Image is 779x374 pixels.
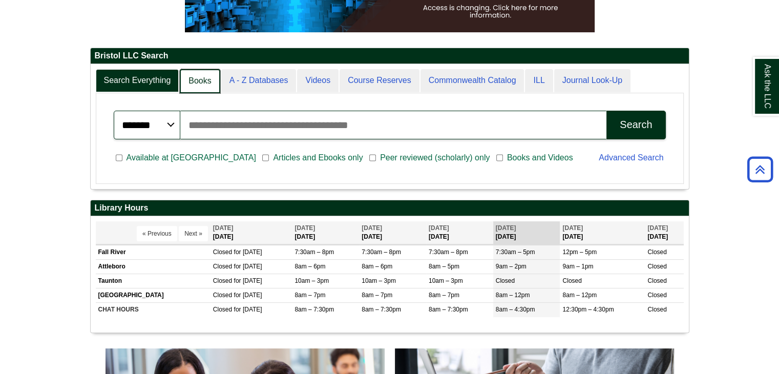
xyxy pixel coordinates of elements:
[496,248,535,256] span: 7:30am – 5pm
[496,306,535,313] span: 8am – 4:30pm
[96,69,179,92] a: Search Everything
[234,292,262,299] span: for [DATE]
[362,248,401,256] span: 7:30am – 8pm
[234,277,262,284] span: for [DATE]
[429,224,449,232] span: [DATE]
[137,226,177,241] button: « Previous
[429,292,459,299] span: 8am – 7pm
[503,152,577,164] span: Books and Videos
[221,69,297,92] a: A - Z Databases
[496,263,527,270] span: 9am – 2pm
[562,248,597,256] span: 12pm – 5pm
[294,277,329,284] span: 10am – 3pm
[294,224,315,232] span: [DATE]
[420,69,524,92] a: Commonwealth Catalog
[213,263,232,270] span: Closed
[429,263,459,270] span: 8am – 5pm
[362,306,401,313] span: 8am – 7:30pm
[91,48,689,64] h2: Bristol LLC Search
[562,277,581,284] span: Closed
[234,306,262,313] span: for [DATE]
[645,221,683,244] th: [DATE]
[234,263,262,270] span: for [DATE]
[180,69,220,93] a: Books
[599,153,663,162] a: Advanced Search
[369,153,376,162] input: Peer reviewed (scholarly) only
[96,303,210,317] td: CHAT HOURS
[96,259,210,274] td: Attleboro
[297,69,339,92] a: Videos
[213,224,234,232] span: [DATE]
[525,69,553,92] a: ILL
[620,119,652,131] div: Search
[606,111,665,139] button: Search
[562,306,614,313] span: 12:30pm – 4:30pm
[91,200,689,216] h2: Library Hours
[213,277,232,284] span: Closed
[122,152,260,164] span: Available at [GEOGRAPHIC_DATA]
[262,153,269,162] input: Articles and Ebooks only
[213,306,232,313] span: Closed
[744,162,776,176] a: Back to Top
[179,226,208,241] button: Next »
[496,224,516,232] span: [DATE]
[294,306,334,313] span: 8am – 7:30pm
[647,292,666,299] span: Closed
[562,263,593,270] span: 9am – 1pm
[359,221,426,244] th: [DATE]
[647,248,666,256] span: Closed
[269,152,367,164] span: Articles and Ebooks only
[340,69,419,92] a: Course Reserves
[210,221,292,244] th: [DATE]
[362,277,396,284] span: 10am – 3pm
[362,263,392,270] span: 8am – 6pm
[562,292,597,299] span: 8am – 12pm
[294,292,325,299] span: 8am – 7pm
[294,248,334,256] span: 7:30am – 8pm
[647,277,666,284] span: Closed
[362,224,382,232] span: [DATE]
[496,292,530,299] span: 8am – 12pm
[647,306,666,313] span: Closed
[96,288,210,303] td: [GEOGRAPHIC_DATA]
[362,292,392,299] span: 8am – 7pm
[96,245,210,259] td: Fall River
[496,153,503,162] input: Books and Videos
[96,274,210,288] td: Taunton
[292,221,359,244] th: [DATE]
[554,69,630,92] a: Journal Look-Up
[429,306,468,313] span: 8am – 7:30pm
[647,224,668,232] span: [DATE]
[234,248,262,256] span: for [DATE]
[560,221,645,244] th: [DATE]
[213,248,232,256] span: Closed
[647,263,666,270] span: Closed
[496,277,515,284] span: Closed
[426,221,493,244] th: [DATE]
[429,277,463,284] span: 10am – 3pm
[213,292,232,299] span: Closed
[493,221,560,244] th: [DATE]
[429,248,468,256] span: 7:30am – 8pm
[116,153,122,162] input: Available at [GEOGRAPHIC_DATA]
[376,152,494,164] span: Peer reviewed (scholarly) only
[562,224,583,232] span: [DATE]
[294,263,325,270] span: 8am – 6pm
